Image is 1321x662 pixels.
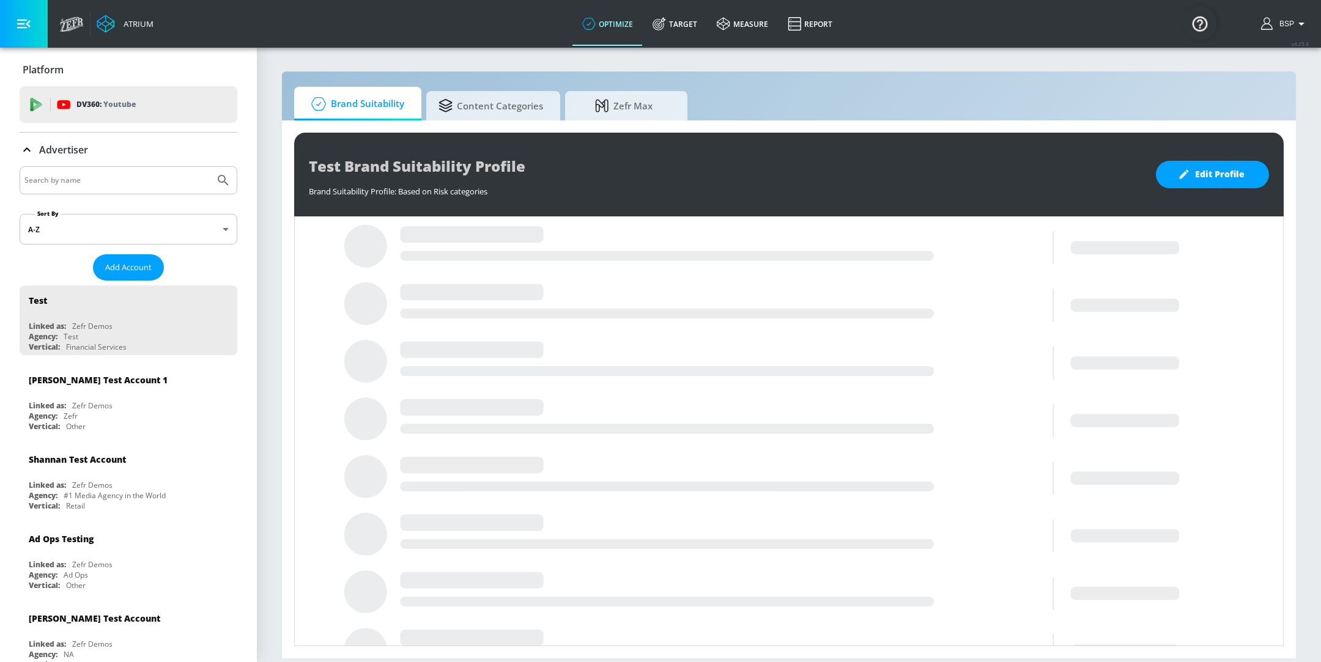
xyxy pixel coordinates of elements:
[64,411,78,421] div: Zefr
[572,2,643,46] a: optimize
[29,400,66,411] div: Linked as:
[72,639,113,649] div: Zefr Demos
[29,570,57,580] div: Agency:
[1156,161,1269,188] button: Edit Profile
[35,210,61,218] label: Sort By
[29,649,57,660] div: Agency:
[29,490,57,501] div: Agency:
[1261,17,1309,31] button: BSP
[577,91,670,120] span: Zefr Max
[24,172,210,188] input: Search by name
[643,2,707,46] a: Target
[20,444,237,514] div: Shannan Test AccountLinked as:Zefr DemosAgency:#1 Media Agency in the WorldVertical:Retail
[29,321,66,331] div: Linked as:
[20,285,237,355] div: TestLinked as:Zefr DemosAgency:TestVertical:Financial Services
[66,421,86,432] div: Other
[20,365,237,435] div: [PERSON_NAME] Test Account 1Linked as:Zefr DemosAgency:ZefrVertical:Other
[309,180,1144,197] div: Brand Suitability Profile: Based on Risk categories
[778,2,842,46] a: Report
[103,98,136,111] p: Youtube
[39,143,88,156] p: Advertiser
[29,580,60,590] div: Vertical:
[64,649,74,660] div: NA
[97,15,154,33] a: Atrium
[1275,20,1294,28] span: login as: bsp_linking@zefr.com
[72,321,113,331] div: Zefr Demos
[29,295,47,306] div: Test
[20,133,237,167] div: Advertiser
[29,501,60,511] div: Vertical:
[1292,40,1309,47] span: v 4.25.4
[64,331,78,342] div: Test
[105,260,152,274] span: Add Account
[72,400,113,411] div: Zefr Demos
[76,98,136,111] p: DV360:
[20,524,237,594] div: Ad Ops TestingLinked as:Zefr DemosAgency:Ad OpsVertical:Other
[1183,6,1217,40] button: Open Resource Center
[29,411,57,421] div: Agency:
[66,501,85,511] div: Retail
[29,342,60,352] div: Vertical:
[64,570,88,580] div: Ad Ops
[29,374,168,386] div: [PERSON_NAME] Test Account 1
[707,2,778,46] a: measure
[29,533,94,545] div: Ad Ops Testing
[29,639,66,649] div: Linked as:
[119,18,154,29] div: Atrium
[438,91,543,120] span: Content Categories
[66,580,86,590] div: Other
[20,86,237,123] div: DV360: Youtube
[66,342,127,352] div: Financial Services
[29,454,126,465] div: Shannan Test Account
[29,612,160,624] div: [PERSON_NAME] Test Account
[29,559,66,570] div: Linked as:
[93,254,164,281] button: Add Account
[20,53,237,87] div: Platform
[29,480,66,490] div: Linked as:
[72,559,113,570] div: Zefr Demos
[20,214,237,245] div: A-Z
[29,331,57,342] div: Agency:
[306,89,404,119] span: Brand Suitability
[72,480,113,490] div: Zefr Demos
[1180,167,1245,182] span: Edit Profile
[23,63,64,76] p: Platform
[64,490,166,501] div: #1 Media Agency in the World
[29,421,60,432] div: Vertical:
